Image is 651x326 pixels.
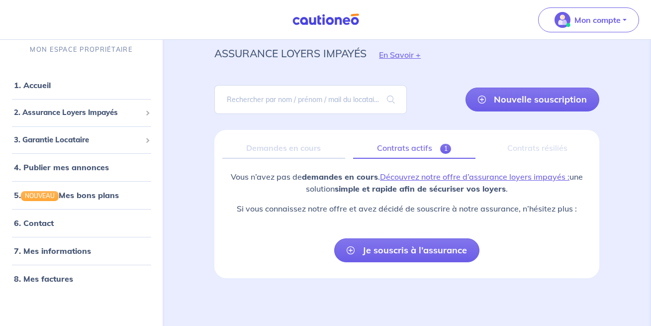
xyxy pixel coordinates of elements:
div: 2. Assurance Loyers Impayés [4,103,159,122]
p: Vous n’avez pas de . une solution . [222,171,591,195]
div: 5.NOUVEAUMes bons plans [4,185,159,205]
strong: demandes en cours [302,172,378,182]
div: 3. Garantie Locataire [4,130,159,149]
a: Je souscris à l’assurance [334,238,479,262]
div: 4. Publier mes annonces [4,157,159,177]
span: 2. Assurance Loyers Impayés [14,107,141,118]
p: Mon compte [574,14,621,26]
a: 7. Mes informations [14,246,91,256]
p: assurance loyers impayés [214,44,367,62]
div: 7. Mes informations [4,241,159,261]
button: illu_account_valid_menu.svgMon compte [538,7,639,32]
div: 6. Contact [4,213,159,233]
strong: simple et rapide afin de sécuriser vos loyers [335,184,506,194]
span: 3. Garantie Locataire [14,134,141,145]
button: En Savoir + [367,40,433,69]
input: Rechercher par nom / prénom / mail du locataire [214,85,407,114]
a: 6. Contact [14,218,54,228]
a: 8. Mes factures [14,274,73,284]
p: Si vous connaissez notre offre et avez décidé de souscrire à notre assurance, n’hésitez plus : [222,203,591,215]
a: Contrats actifs1 [353,138,475,159]
div: 1. Accueil [4,75,159,95]
img: illu_account_valid_menu.svg [555,12,570,28]
span: search [375,86,407,113]
div: 8. Mes factures [4,269,159,289]
a: 5.NOUVEAUMes bons plans [14,190,119,200]
img: Cautioneo [288,13,363,26]
span: 1 [440,144,452,154]
a: 4. Publier mes annonces [14,162,109,172]
a: Découvrez notre offre d’assurance loyers impayés : [380,172,569,182]
a: Nouvelle souscription [465,88,599,111]
a: 1. Accueil [14,80,51,90]
p: MON ESPACE PROPRIÉTAIRE [30,45,132,54]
